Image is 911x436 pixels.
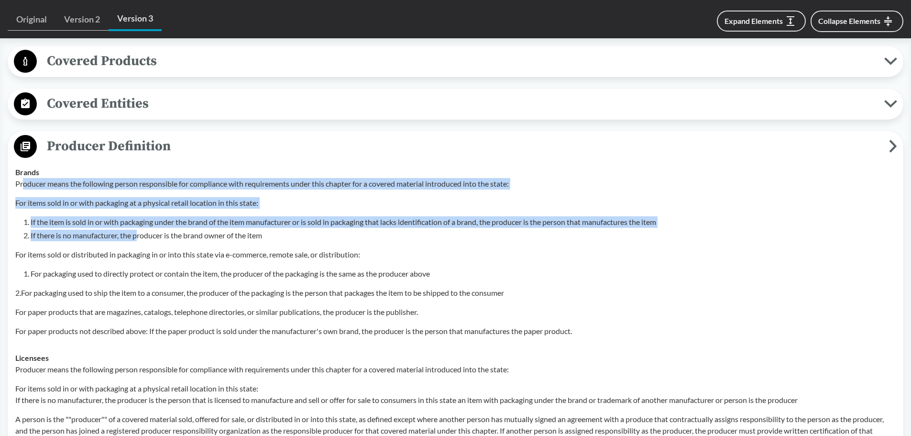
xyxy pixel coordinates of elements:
[37,93,884,114] span: Covered Entities
[15,383,896,406] p: For items sold in or with packaging at a physical retail location in this state: If there is no m...
[55,9,109,31] a: Version 2
[717,11,806,32] button: Expand Elements
[11,92,900,116] button: Covered Entities
[109,8,162,31] a: Version 3
[15,197,896,209] p: For items sold in or with packaging at a physical retail location in this state:
[11,49,900,74] button: Covered Products
[37,135,889,157] span: Producer Definition
[11,134,900,159] button: Producer Definition
[15,168,39,177] strong: Brands
[15,325,896,337] p: For paper products not described above: If the paper product is sold under the manufacturer's own...
[31,230,896,241] li: If there is no manufacturer, the producer is the brand owner of the item
[15,353,49,362] strong: Licensees
[15,306,896,318] p: For paper products that are magazines, catalogs, telephone directories, or similar publications, ...
[8,9,55,31] a: Original
[31,268,896,279] li: For packaging used to directly protect or contain the item, the producer of the packaging is the ...
[15,249,896,260] p: For items sold or distributed in packaging in or into this state via e-commerce, remote sale, or ...
[15,287,896,299] p: 2.For packaging used to ship the item to a consumer, the producer of the packaging is the person ...
[15,178,896,190] p: Producer means the following person responsible for compliance with requirements under this chapt...
[31,216,896,228] li: If the item is sold in or with packaging under the brand of the item manufacturer or is sold in p...
[15,364,896,375] p: Producer means the following person responsible for compliance with requirements under this chapt...
[37,50,884,72] span: Covered Products
[811,11,903,32] button: Collapse Elements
